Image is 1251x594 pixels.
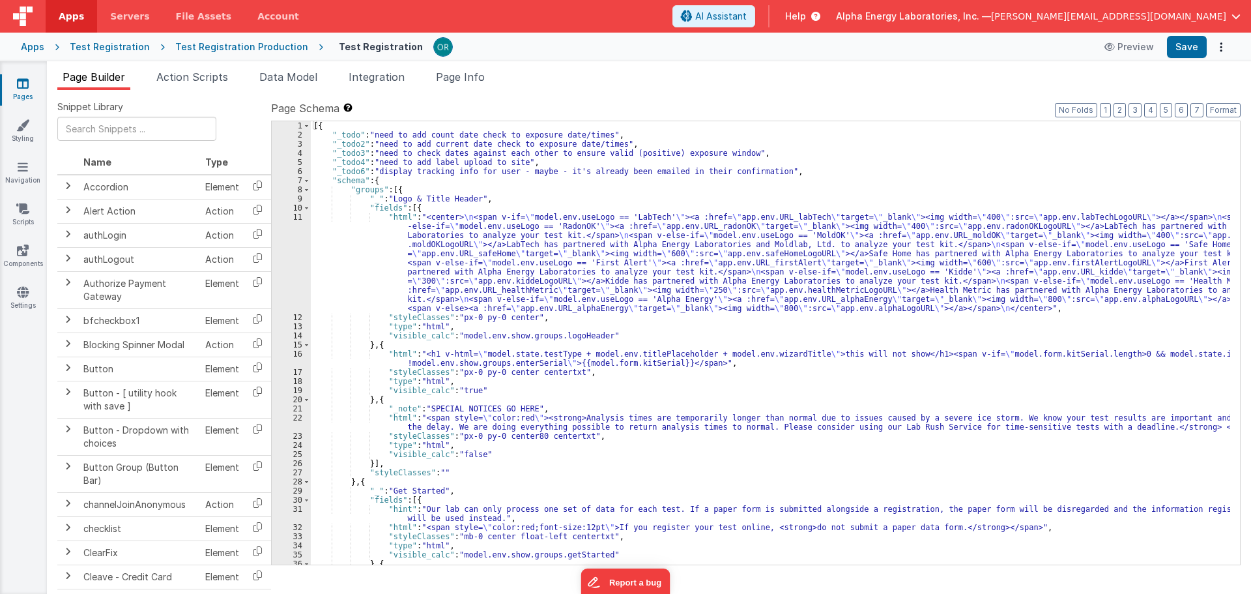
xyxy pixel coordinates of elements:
[272,486,311,496] div: 29
[272,386,311,395] div: 19
[272,532,311,541] div: 33
[272,185,311,194] div: 8
[200,175,244,200] td: Element
[785,10,806,23] span: Help
[1212,38,1230,56] button: Options
[1055,103,1097,117] button: No Folds
[1114,103,1126,117] button: 2
[78,175,200,200] td: Accordion
[272,432,311,441] div: 23
[259,70,317,83] span: Data Model
[672,5,755,27] button: AI Assistant
[63,70,125,83] span: Page Builder
[1097,37,1162,57] button: Preview
[78,199,200,223] td: Alert Action
[272,450,311,459] div: 25
[836,10,1241,23] button: Alpha Energy Laboratories, Inc. — [PERSON_NAME][EMAIL_ADDRESS][DOMAIN_NAME]
[200,199,244,223] td: Action
[200,333,244,357] td: Action
[272,340,311,349] div: 15
[349,70,405,83] span: Integration
[200,455,244,492] td: Element
[272,395,311,404] div: 20
[70,40,150,53] div: Test Registration
[1206,103,1241,117] button: Format
[272,121,311,130] div: 1
[78,418,200,455] td: Button - Dropdown with choices
[272,313,311,322] div: 12
[272,523,311,532] div: 32
[272,441,311,450] div: 24
[78,492,200,516] td: channelJoinAnonymous
[272,194,311,203] div: 9
[272,413,311,432] div: 22
[200,357,244,381] td: Element
[272,203,311,213] div: 10
[272,459,311,468] div: 26
[272,404,311,413] div: 21
[200,271,244,308] td: Element
[78,308,200,333] td: bfcheckbox1
[272,496,311,505] div: 30
[78,455,200,492] td: Button Group (Button Bar)
[1167,36,1207,58] button: Save
[1175,103,1188,117] button: 6
[200,565,244,589] td: Element
[272,322,311,331] div: 13
[156,70,228,83] span: Action Scripts
[78,381,200,418] td: Button - [ utility hook with save ]
[78,333,200,357] td: Blocking Spinner Modal
[836,10,991,23] span: Alpha Energy Laboratories, Inc. —
[436,70,485,83] span: Page Info
[200,516,244,541] td: Element
[272,158,311,167] div: 5
[200,492,244,516] td: Action
[78,247,200,271] td: authLogout
[272,377,311,386] div: 18
[434,38,452,56] img: 7c529106fb2bf079d1fc6a17dc405fa9
[991,10,1226,23] span: [PERSON_NAME][EMAIL_ADDRESS][DOMAIN_NAME]
[271,100,339,116] span: Page Schema
[57,100,123,113] span: Snippet Library
[78,223,200,247] td: authLogin
[78,516,200,541] td: checklist
[200,381,244,418] td: Element
[1160,103,1172,117] button: 5
[200,418,244,455] td: Element
[175,40,308,53] div: Test Registration Production
[200,541,244,565] td: Element
[78,541,200,565] td: ClearFix
[1129,103,1142,117] button: 3
[272,477,311,486] div: 28
[1190,103,1203,117] button: 7
[272,541,311,550] div: 34
[272,140,311,149] div: 3
[272,331,311,340] div: 14
[272,167,311,176] div: 6
[272,559,311,569] div: 36
[272,149,311,158] div: 4
[78,271,200,308] td: Authorize Payment Gateway
[200,223,244,247] td: Action
[21,40,44,53] div: Apps
[1100,103,1111,117] button: 1
[272,349,311,368] div: 16
[272,468,311,477] div: 27
[205,156,228,168] span: Type
[176,10,232,23] span: File Assets
[78,565,200,589] td: Cleave - Credit Card
[200,247,244,271] td: Action
[272,213,311,313] div: 11
[83,156,111,168] span: Name
[110,10,149,23] span: Servers
[272,550,311,559] div: 35
[1144,103,1157,117] button: 4
[272,368,311,377] div: 17
[272,176,311,185] div: 7
[57,117,216,141] input: Search Snippets ...
[272,130,311,140] div: 2
[339,42,423,52] h4: Test Registration
[272,505,311,523] div: 31
[695,10,747,23] span: AI Assistant
[78,357,200,381] td: Button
